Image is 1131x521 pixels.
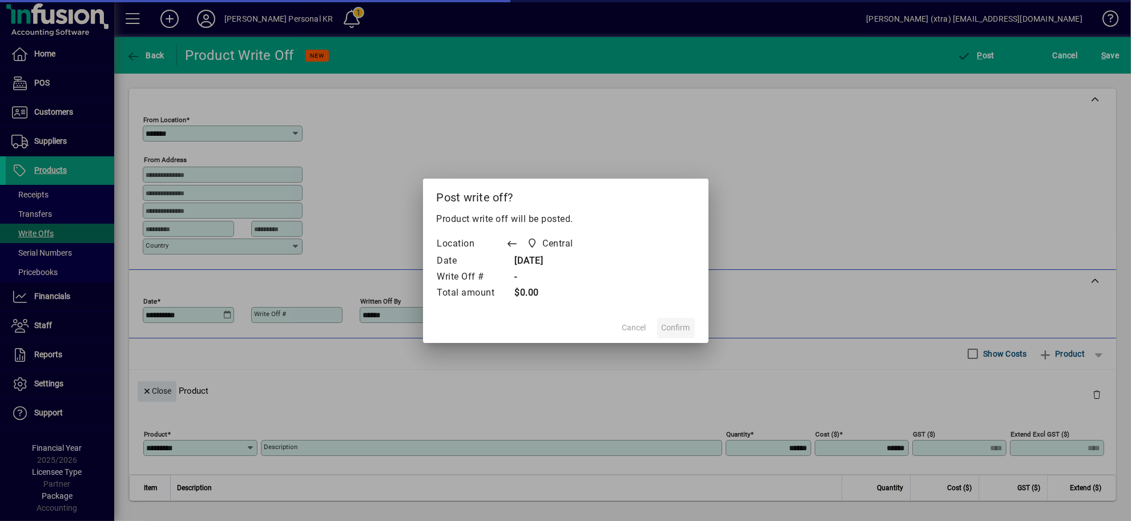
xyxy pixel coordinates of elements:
[524,236,578,252] span: Central
[506,253,595,269] td: [DATE]
[437,269,506,285] td: Write Off #
[423,179,709,212] h2: Post write off?
[543,237,574,251] span: Central
[506,269,595,285] td: -
[506,285,595,301] td: $0.00
[437,285,506,301] td: Total amount
[437,212,695,226] p: Product write off will be posted.
[437,253,506,269] td: Date
[437,235,506,253] td: Location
